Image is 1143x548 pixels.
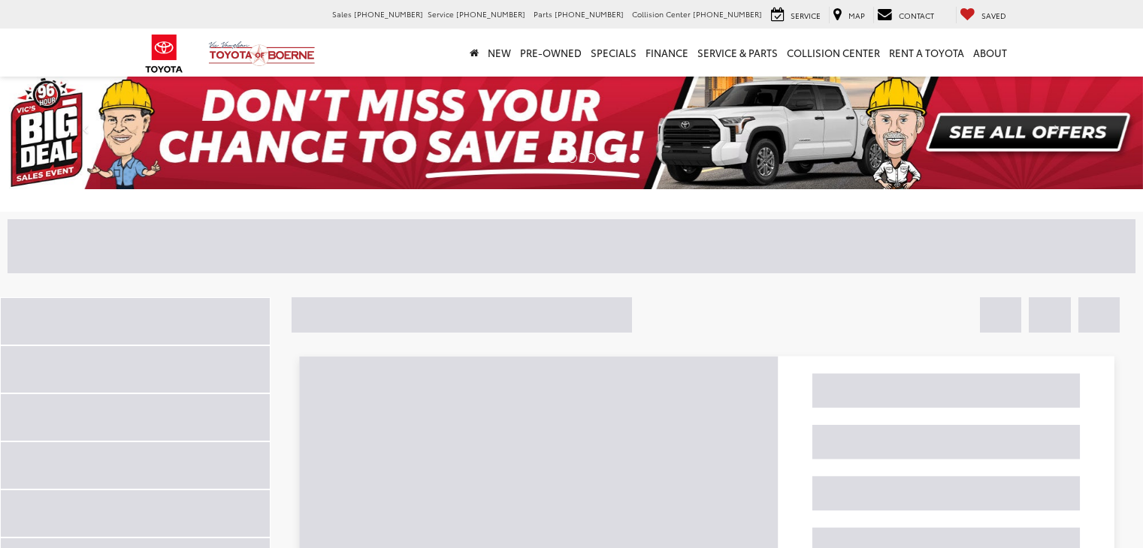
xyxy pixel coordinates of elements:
span: Parts [534,8,552,20]
span: Collision Center [632,8,691,20]
a: New [483,29,516,77]
a: Contact [873,7,938,23]
a: Finance [641,29,693,77]
span: Service [791,10,821,21]
a: About [969,29,1011,77]
a: My Saved Vehicles [956,7,1010,23]
span: Sales [332,8,352,20]
span: [PHONE_NUMBER] [555,8,624,20]
span: [PHONE_NUMBER] [354,8,423,20]
a: Service [767,7,824,23]
a: Home [465,29,483,77]
a: Pre-Owned [516,29,586,77]
a: Map [829,7,869,23]
a: Specials [586,29,641,77]
img: Vic Vaughan Toyota of Boerne [208,41,316,67]
span: Saved [981,10,1006,21]
a: Service & Parts: Opens in a new tab [693,29,782,77]
span: [PHONE_NUMBER] [456,8,525,20]
span: Contact [899,10,934,21]
a: Collision Center [782,29,884,77]
span: Map [848,10,865,21]
span: [PHONE_NUMBER] [693,8,762,20]
a: Rent a Toyota [884,29,969,77]
img: Toyota [136,29,192,78]
span: Service [428,8,454,20]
